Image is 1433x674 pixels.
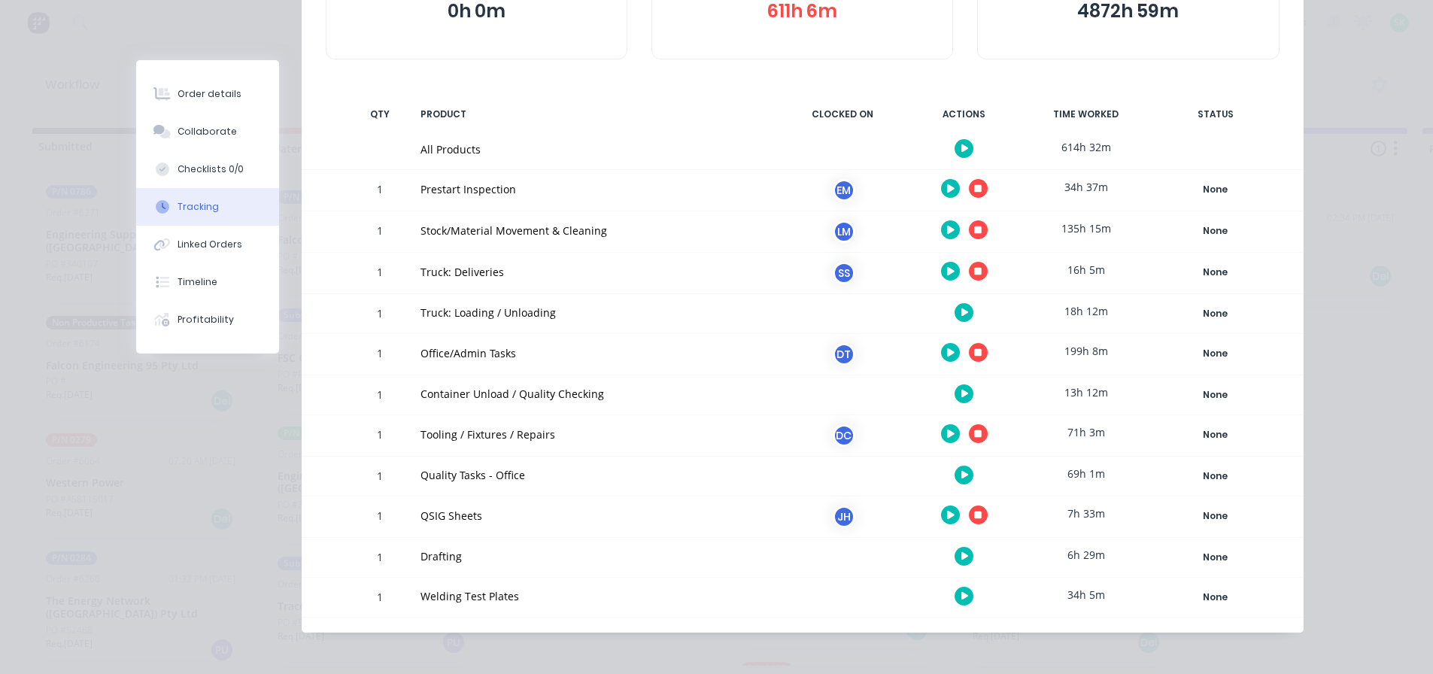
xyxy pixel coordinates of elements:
div: 1 [357,580,402,617]
div: None [1161,304,1270,323]
div: STATUS [1152,99,1280,130]
div: None [1161,263,1270,282]
div: PRODUCT [411,99,777,130]
button: None [1161,343,1271,364]
div: 1 [357,378,402,414]
div: Linked Orders [178,238,242,251]
div: CLOCKED ON [786,99,899,130]
div: Checklists 0/0 [178,162,244,176]
div: 69h 1m [1030,457,1143,490]
div: None [1161,425,1270,445]
div: Stock/Material Movement & Cleaning [420,223,768,238]
div: Welding Test Plates [420,588,768,604]
div: 71h 3m [1030,415,1143,449]
div: Container Unload / Quality Checking [420,386,768,402]
div: QTY [357,99,402,130]
button: Collaborate [136,113,279,150]
button: None [1161,262,1271,283]
div: TIME WORKED [1030,99,1143,130]
button: Linked Orders [136,226,279,263]
div: Truck: Deliveries [420,264,768,280]
div: 7h 33m [1030,496,1143,530]
div: 1 [357,172,402,211]
div: Truck: Loading / Unloading [420,305,768,320]
div: None [1161,180,1270,199]
div: None [1161,466,1270,486]
div: 18h 12m [1030,294,1143,328]
div: 1 [357,214,402,252]
button: Tracking [136,188,279,226]
div: DT [833,343,855,366]
div: None [1161,221,1270,241]
div: All Products [420,141,768,157]
div: 6h 29m [1030,538,1143,572]
div: EM [833,179,855,202]
div: 1 [357,336,402,375]
div: Quality Tasks - Office [420,467,768,483]
div: 1 [357,296,402,333]
div: 199h 8m [1030,334,1143,368]
div: 135h 15m [1030,211,1143,245]
div: 1 [357,540,402,577]
div: 34h 5m [1030,578,1143,612]
div: 34h 37m [1030,170,1143,204]
div: None [1161,587,1270,607]
div: SS [833,262,855,284]
div: DC [833,424,855,447]
button: None [1161,547,1271,568]
div: Tracking [178,200,219,214]
div: 16h 5m [1030,253,1143,287]
div: 1 [357,417,402,456]
div: 1 [357,459,402,496]
button: None [1161,587,1271,608]
div: 1 [357,255,402,293]
div: Tooling / Fixtures / Repairs [420,427,768,442]
div: Order details [178,87,241,101]
button: Timeline [136,263,279,301]
div: None [1161,506,1270,526]
button: None [1161,506,1271,527]
div: 1 [357,499,402,537]
button: Profitability [136,301,279,339]
div: None [1161,385,1270,405]
div: None [1161,344,1270,363]
div: Profitability [178,313,234,326]
div: Office/Admin Tasks [420,345,768,361]
button: None [1161,384,1271,405]
div: Timeline [178,275,217,289]
div: QSIG Sheets [420,508,768,524]
button: Order details [136,75,279,113]
div: Collaborate [178,125,237,138]
div: LM [833,220,855,243]
div: None [1161,548,1270,567]
div: JH [833,506,855,528]
button: None [1161,424,1271,445]
div: 614h 32m [1030,130,1143,164]
div: ACTIONS [908,99,1021,130]
div: 13h 12m [1030,375,1143,409]
button: None [1161,179,1271,200]
button: None [1161,466,1271,487]
div: Drafting [420,548,768,564]
div: Prestart Inspection [420,181,768,197]
button: Checklists 0/0 [136,150,279,188]
button: None [1161,220,1271,241]
button: None [1161,303,1271,324]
